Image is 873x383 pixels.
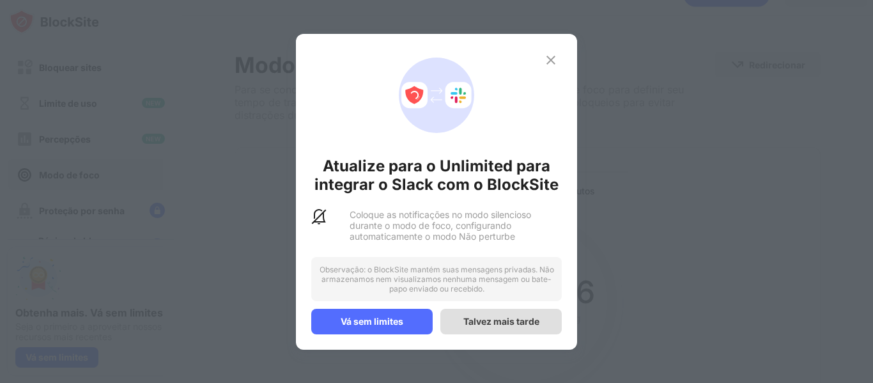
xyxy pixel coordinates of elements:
font: Talvez mais tarde [463,316,539,327]
img: x-button.svg [543,52,559,68]
font: Vá sem limites [341,316,403,327]
font: Atualize para o Unlimited para integrar o Slack com o BlockSite [314,157,559,194]
font: Observação: o BlockSite mantém suas mensagens privadas. Não armazenamos nem visualizamos nenhuma ... [320,265,554,293]
div: animação [390,49,483,141]
font: Coloque as notificações no modo silencioso durante o modo de foco, configurando automaticamente o... [350,209,531,242]
img: slack-dnd-notifications.svg [311,209,327,224]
